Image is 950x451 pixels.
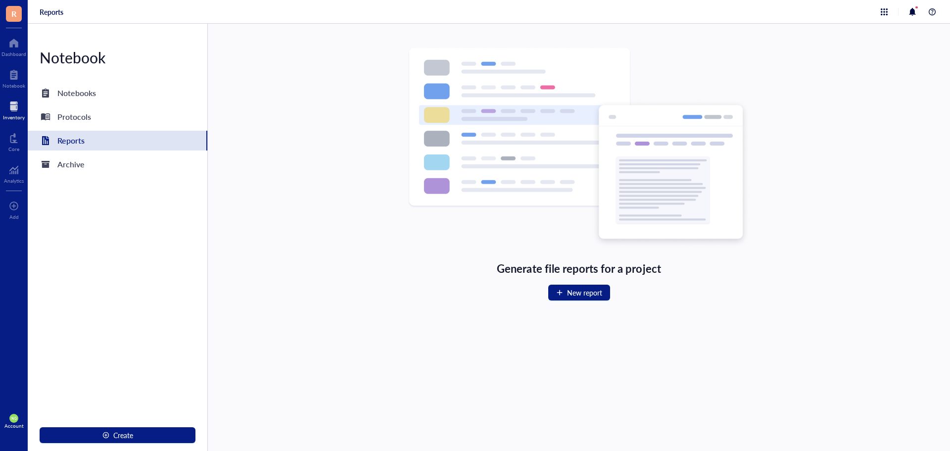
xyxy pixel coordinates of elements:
a: Dashboard [1,35,26,57]
a: Analytics [4,162,24,184]
span: NG [11,416,16,420]
div: Generate file reports for a project [497,260,661,277]
div: Reports [57,134,85,148]
a: Core [8,130,19,152]
div: Inventory [3,114,25,120]
div: Account [4,423,24,429]
div: Notebook [2,83,25,89]
div: Analytics [4,178,24,184]
button: New report [548,285,610,301]
button: Create [40,427,195,443]
a: Reports [28,131,207,150]
div: Notebook [28,48,207,67]
div: Core [8,146,19,152]
img: Empty state [408,48,750,248]
div: Dashboard [1,51,26,57]
a: Reports [40,7,63,16]
div: Add [9,214,19,220]
a: Inventory [3,99,25,120]
span: R [11,7,16,20]
span: New report [567,289,602,297]
a: Notebooks [28,83,207,103]
a: Notebook [2,67,25,89]
a: Protocols [28,107,207,127]
div: Protocols [57,110,91,124]
a: Archive [28,154,207,174]
div: Notebooks [57,86,96,100]
span: Create [113,431,133,439]
div: Archive [57,157,85,171]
